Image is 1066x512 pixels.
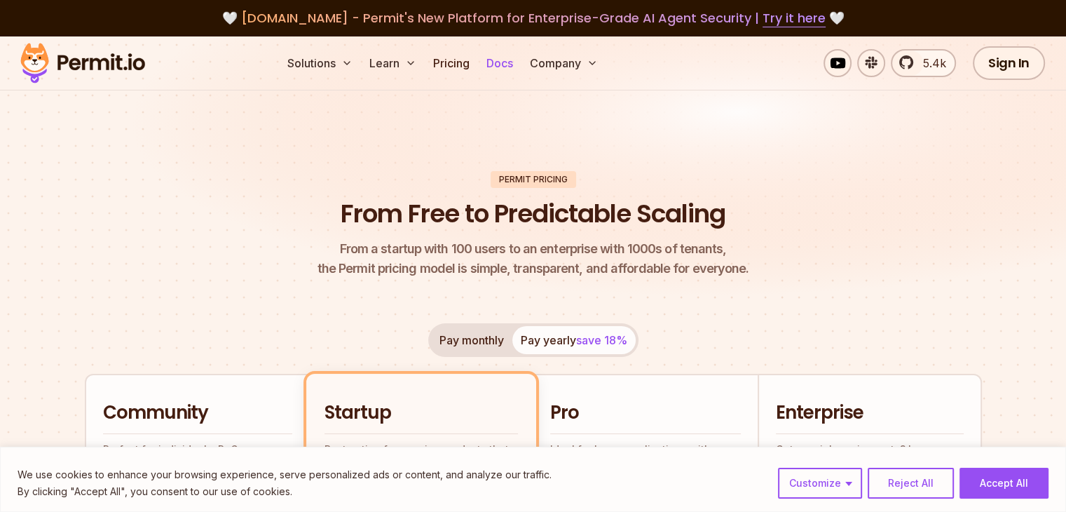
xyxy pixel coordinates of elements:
a: Pricing [428,49,475,77]
h2: Community [103,400,292,426]
a: Sign In [973,46,1045,80]
h2: Enterprise [776,400,964,426]
button: Customize [778,468,862,499]
p: Got special requirements? Large organization? Get full access to all features, premium support, a... [776,443,964,499]
button: Company [524,49,603,77]
p: By clicking "Accept All", you consent to our use of cookies. [18,483,552,500]
p: the Permit pricing model is simple, transparent, and affordable for everyone. [317,239,749,278]
p: Best option for growing products that want to scale fast. Affordable for everyone. Also great for... [324,443,518,485]
img: Permit logo [14,39,151,87]
a: 5.4k [891,49,956,77]
button: Accept All [959,468,1048,499]
span: [DOMAIN_NAME] - Permit's New Platform for Enterprise-Grade AI Agent Security | [241,9,826,27]
h2: Pro [550,400,741,426]
button: Solutions [282,49,358,77]
div: Permit Pricing [491,171,576,188]
div: 🤍 🤍 [34,8,1032,28]
button: Learn [364,49,422,77]
a: Docs [481,49,519,77]
button: Reject All [868,468,954,499]
p: Perfect for individuals, PoCs, or small teams - all essential features included. [103,443,292,485]
p: Ideal for larger applications with enterprise needs. Pay only for active users, enterprise featur... [550,443,741,485]
h1: From Free to Predictable Scaling [341,196,725,231]
a: Try it here [763,9,826,27]
span: From a startup with 100 users to an enterprise with 1000s of tenants, [317,239,749,259]
p: We use cookies to enhance your browsing experience, serve personalized ads or content, and analyz... [18,466,552,483]
h2: Startup [324,400,518,426]
button: Pay monthly [431,326,512,354]
span: 5.4k [915,55,946,72]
